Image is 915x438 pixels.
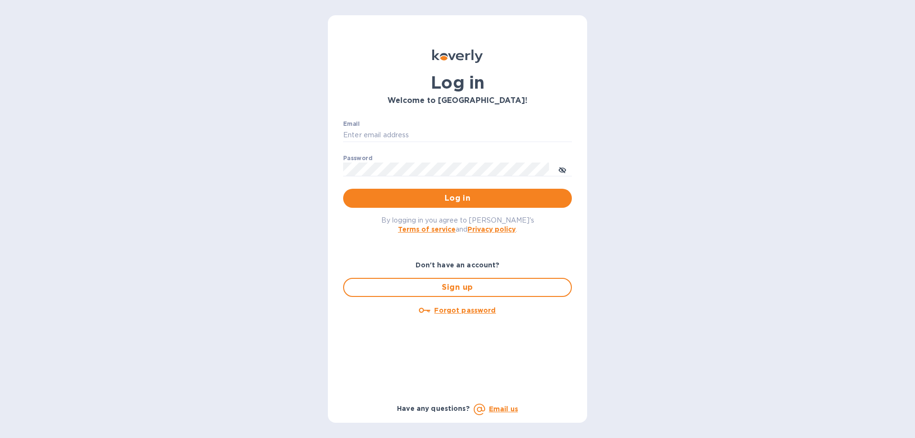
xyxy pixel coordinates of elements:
[343,72,572,92] h1: Log in
[416,261,500,269] b: Don't have an account?
[343,128,572,143] input: Enter email address
[489,405,518,413] a: Email us
[381,216,534,233] span: By logging in you agree to [PERSON_NAME]'s and .
[351,193,564,204] span: Log in
[468,225,516,233] a: Privacy policy
[343,121,360,127] label: Email
[343,96,572,105] h3: Welcome to [GEOGRAPHIC_DATA]!
[343,155,372,161] label: Password
[434,306,496,314] u: Forgot password
[398,225,456,233] a: Terms of service
[343,278,572,297] button: Sign up
[343,189,572,208] button: Log in
[397,405,470,412] b: Have any questions?
[432,50,483,63] img: Koverly
[553,160,572,179] button: toggle password visibility
[352,282,563,293] span: Sign up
